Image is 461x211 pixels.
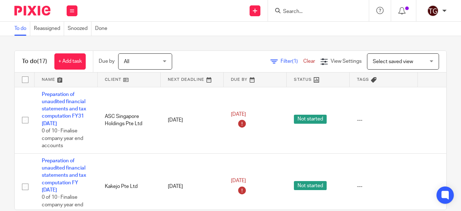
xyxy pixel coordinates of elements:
a: Done [95,22,111,36]
span: Select saved view [373,59,413,64]
a: Reassigned [34,22,64,36]
img: Pixie [14,6,50,16]
a: Snoozed [68,22,91,36]
a: To do [14,22,30,36]
a: + Add task [54,53,86,70]
h1: To do [22,58,47,65]
span: View Settings [331,59,362,64]
div: --- [357,183,411,190]
a: Preparation of unaudited financial statements and tax computation FY31 [DATE] [42,92,86,126]
span: Not started [294,181,327,190]
span: Not started [294,115,327,124]
span: Tags [357,78,369,82]
div: --- [357,117,411,124]
input: Search [282,9,347,15]
p: Due by [99,58,115,65]
span: Filter [281,59,303,64]
a: Clear [303,59,315,64]
span: [DATE] [231,178,246,183]
a: Preparation of unaudited financial statements and tax computation FY [DATE] [42,158,86,193]
span: All [124,59,129,64]
span: 0 of 10 · Finalise company year end accounts [42,128,83,148]
td: [DATE] [161,87,224,153]
td: ASC Singapore Holdings Pte Ltd [98,87,161,153]
span: (17) [37,58,47,64]
span: [DATE] [231,112,246,117]
img: tisch_global_logo.jpeg [427,5,439,17]
span: (1) [292,59,298,64]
